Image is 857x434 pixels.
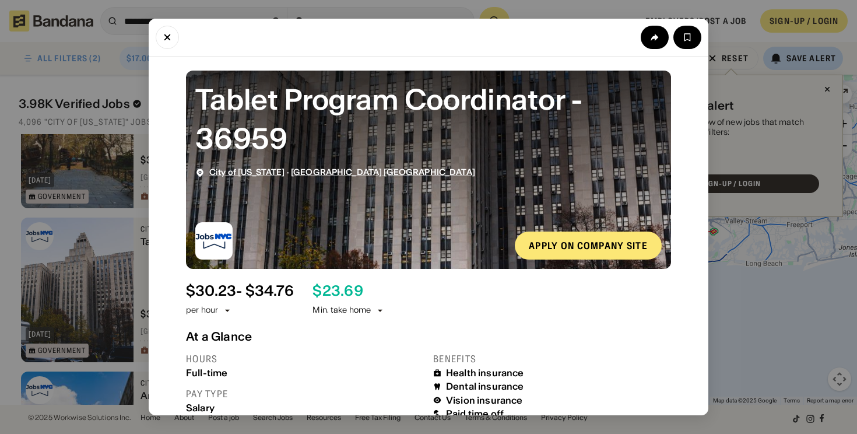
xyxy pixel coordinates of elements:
span: City of [US_STATE] [209,167,285,177]
div: Hours [186,353,424,365]
img: City of New York logo [195,222,233,260]
div: Tablet Program Coordinator - 36959 [195,80,662,158]
button: Close [156,26,179,49]
div: $ 30.23 - $34.76 [186,283,294,300]
div: $ 23.69 [312,283,363,300]
div: Benefits [433,353,671,365]
div: Pay type [186,388,424,400]
div: Min. take home [312,304,385,316]
div: Dental insurance [446,381,524,392]
div: At a Glance [186,330,671,344]
div: Vision insurance [446,395,523,406]
div: · [209,167,475,177]
div: Apply on company site [529,241,648,250]
span: [GEOGRAPHIC_DATA] [GEOGRAPHIC_DATA] [291,167,475,177]
div: Salary [186,402,424,414]
div: Full-time [186,367,424,379]
div: per hour [186,304,218,316]
div: Health insurance [446,367,524,379]
div: Paid time off [446,408,504,419]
